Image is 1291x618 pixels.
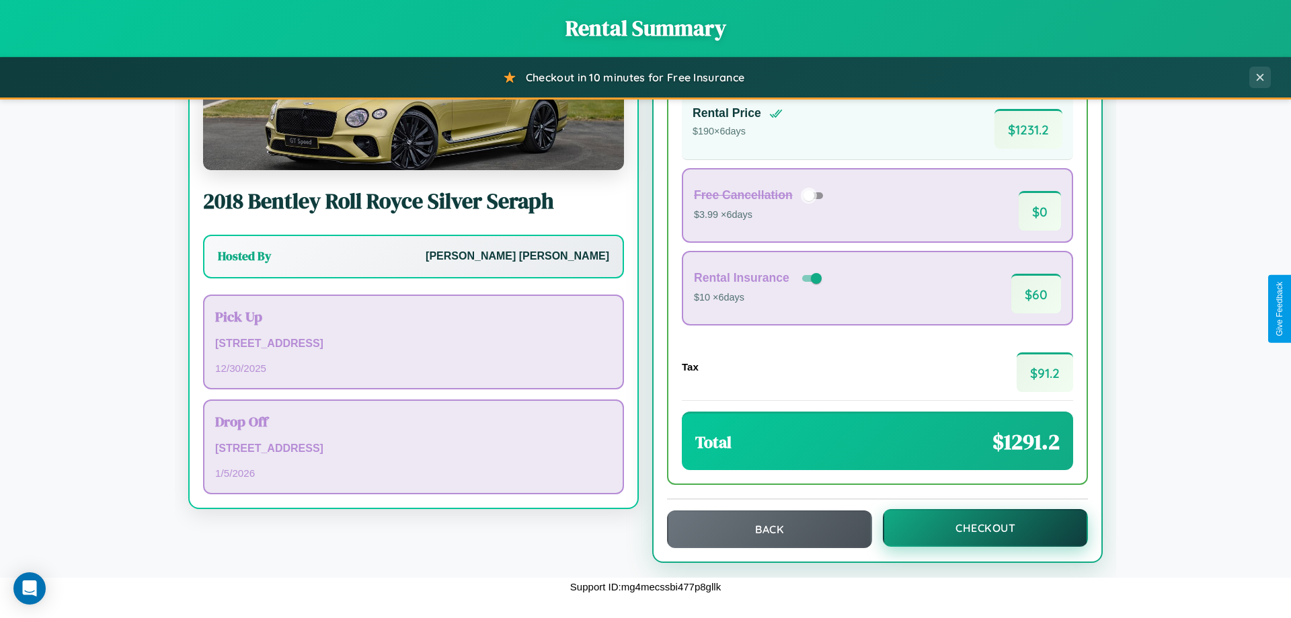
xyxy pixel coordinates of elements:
[13,13,1278,43] h1: Rental Summary
[13,572,46,605] div: Open Intercom Messenger
[215,307,612,326] h3: Pick Up
[682,361,699,373] h4: Tax
[883,509,1088,547] button: Checkout
[992,427,1060,457] span: $ 1291.2
[693,106,761,120] h4: Rental Price
[570,578,721,596] p: Support ID: mg4mecssbi477p8gllk
[694,206,828,224] p: $3.99 × 6 days
[218,248,271,264] h3: Hosted By
[215,334,612,354] p: [STREET_ADDRESS]
[215,359,612,377] p: 12 / 30 / 2025
[203,36,624,170] img: Bentley Roll Royce Silver Seraph
[203,186,624,216] h2: 2018 Bentley Roll Royce Silver Seraph
[694,289,824,307] p: $10 × 6 days
[215,464,612,482] p: 1 / 5 / 2026
[1019,191,1061,231] span: $ 0
[215,439,612,459] p: [STREET_ADDRESS]
[994,109,1062,149] span: $ 1231.2
[695,431,732,453] h3: Total
[215,412,612,431] h3: Drop Off
[667,510,872,548] button: Back
[694,188,793,202] h4: Free Cancellation
[694,271,789,285] h4: Rental Insurance
[1011,274,1061,313] span: $ 60
[1017,352,1073,392] span: $ 91.2
[526,71,744,84] span: Checkout in 10 minutes for Free Insurance
[426,247,609,266] p: [PERSON_NAME] [PERSON_NAME]
[693,123,783,141] p: $ 190 × 6 days
[1275,282,1284,336] div: Give Feedback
